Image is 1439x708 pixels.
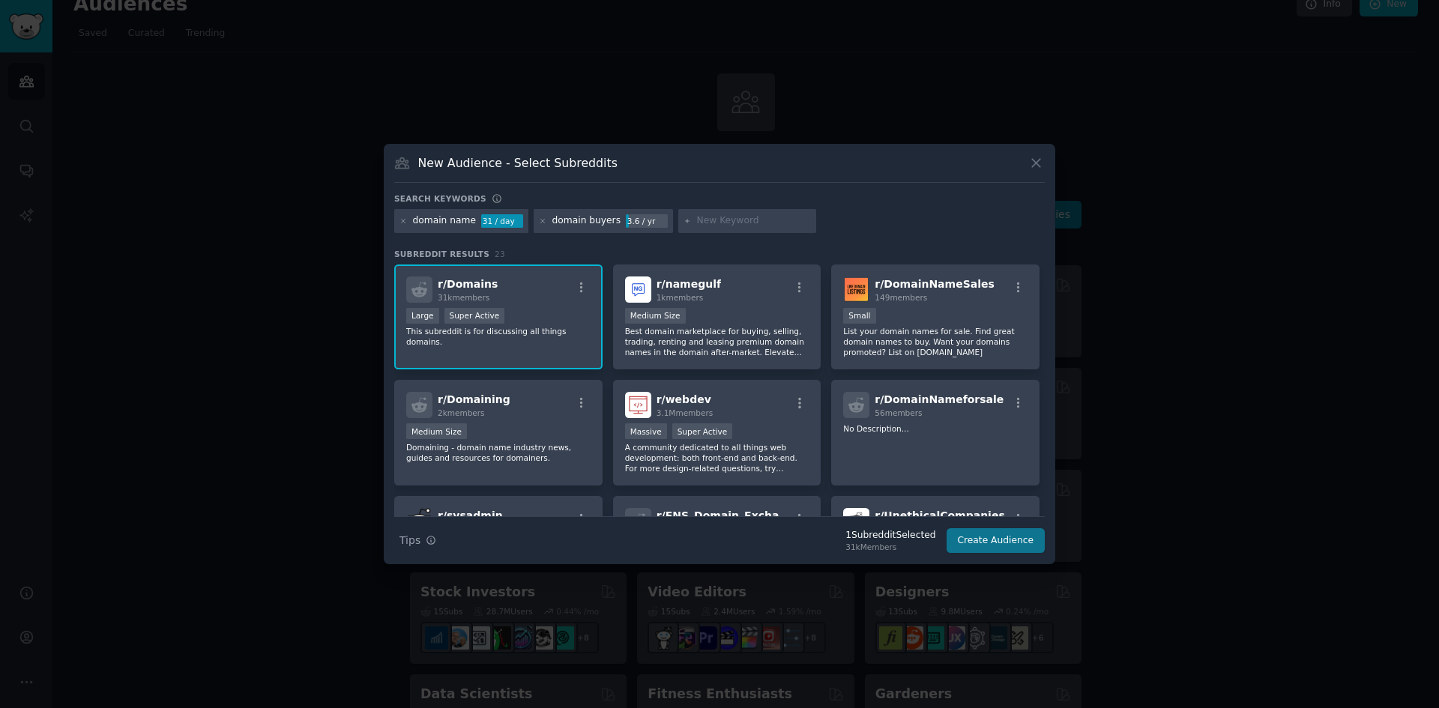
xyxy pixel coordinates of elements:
[626,214,668,228] div: 3.6 / yr
[406,326,591,347] p: This subreddit is for discussing all things domains.
[845,542,935,552] div: 31k Members
[843,276,869,303] img: DomainNameSales
[875,509,1004,521] span: r/ UnethicalCompanies
[625,308,686,324] div: Medium Size
[657,293,704,302] span: 1k members
[406,308,439,324] div: Large
[438,278,498,290] span: r/ Domains
[843,423,1028,434] p: No Description...
[394,249,489,259] span: Subreddit Results
[875,393,1004,405] span: r/ DomainNameforsale
[845,529,935,542] div: 1 Subreddit Selected
[843,308,875,324] div: Small
[418,155,618,171] h3: New Audience - Select Subreddits
[438,293,489,302] span: 31k members
[394,193,486,204] h3: Search keywords
[625,276,651,303] img: namegulf
[481,214,523,228] div: 31 / day
[875,408,922,417] span: 56 members
[406,423,467,439] div: Medium Size
[438,393,510,405] span: r/ Domaining
[495,249,505,258] span: 23
[438,509,503,521] span: r/ sysadmin
[438,408,485,417] span: 2k members
[625,423,667,439] div: Massive
[657,509,801,521] span: r/ ENS_Domain_Exchange
[697,214,811,228] input: New Keyword
[625,442,809,473] p: A community dedicated to all things web development: both front-end and back-end. For more design...
[625,392,651,418] img: webdev
[394,527,441,554] button: Tips
[843,508,869,534] img: UnethicalCompanies
[672,423,733,439] div: Super Active
[444,308,505,324] div: Super Active
[947,528,1046,554] button: Create Audience
[406,442,591,463] p: Domaining - domain name industry news, guides and resources for domainers.
[657,278,721,290] span: r/ namegulf
[843,326,1028,357] p: List your domain names for sale. Find great domain names to buy. Want your domains promoted? List...
[399,533,420,548] span: Tips
[413,214,477,228] div: domain name
[406,508,432,534] img: sysadmin
[875,293,927,302] span: 149 members
[657,408,714,417] span: 3.1M members
[657,393,711,405] span: r/ webdev
[625,326,809,357] p: Best domain marketplace for buying, selling, trading, renting and leasing premium domain names in...
[875,278,994,290] span: r/ DomainNameSales
[552,214,621,228] div: domain buyers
